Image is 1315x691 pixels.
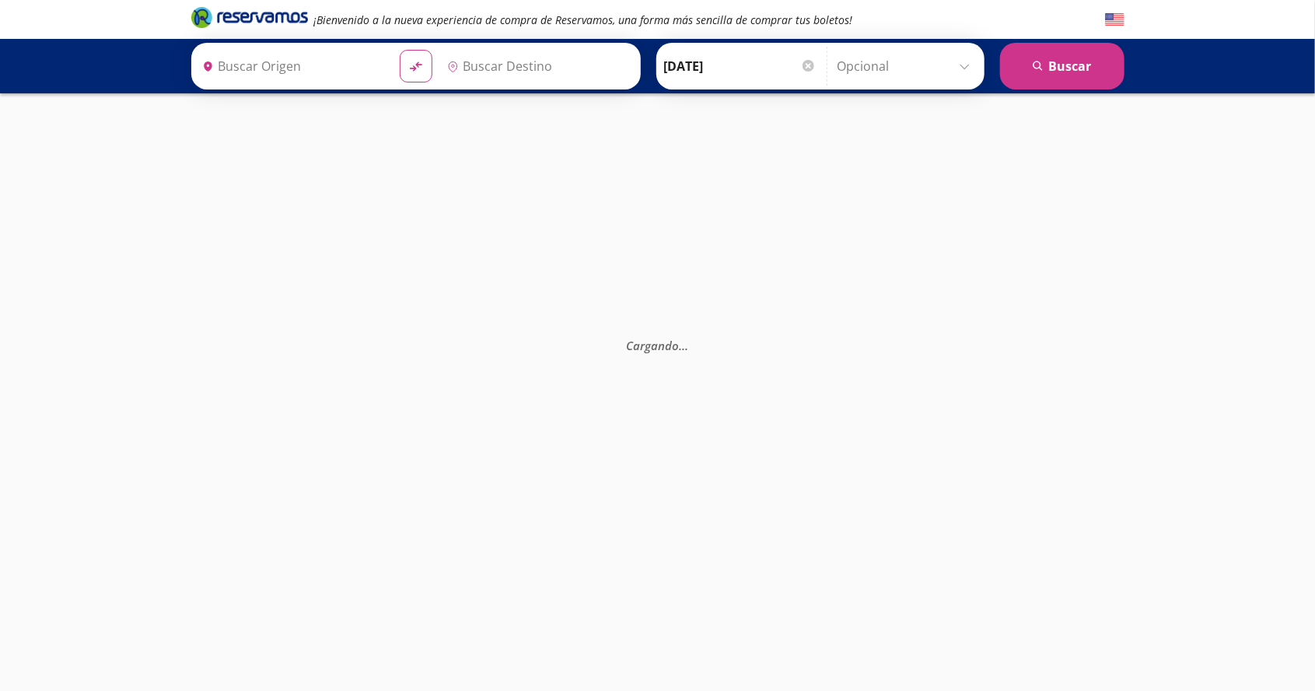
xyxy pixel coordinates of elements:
[838,47,977,86] input: Opcional
[685,338,688,353] span: .
[1105,10,1124,30] button: English
[626,338,688,353] em: Cargando
[1000,43,1124,89] button: Buscar
[196,47,387,86] input: Buscar Origen
[191,5,308,29] i: Brand Logo
[679,338,682,353] span: .
[441,47,632,86] input: Buscar Destino
[664,47,817,86] input: Elegir Fecha
[314,12,853,27] em: ¡Bienvenido a la nueva experiencia de compra de Reservamos, una forma más sencilla de comprar tus...
[682,338,685,353] span: .
[191,5,308,33] a: Brand Logo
